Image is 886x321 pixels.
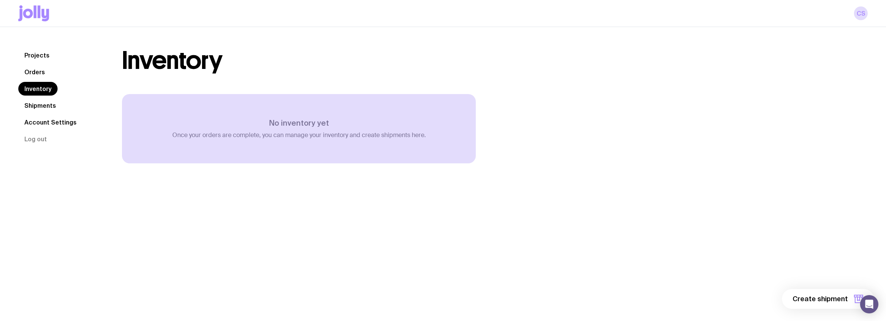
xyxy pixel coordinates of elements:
[18,65,51,79] a: Orders
[172,118,426,128] h3: No inventory yet
[18,99,62,112] a: Shipments
[854,6,868,20] a: CS
[18,115,83,129] a: Account Settings
[18,48,56,62] a: Projects
[172,131,426,139] p: Once your orders are complete, you can manage your inventory and create shipments here.
[860,295,878,313] div: Open Intercom Messenger
[18,82,58,96] a: Inventory
[122,48,222,73] h1: Inventory
[18,132,53,146] button: Log out
[793,294,848,303] span: Create shipment
[782,289,874,309] button: Create shipment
